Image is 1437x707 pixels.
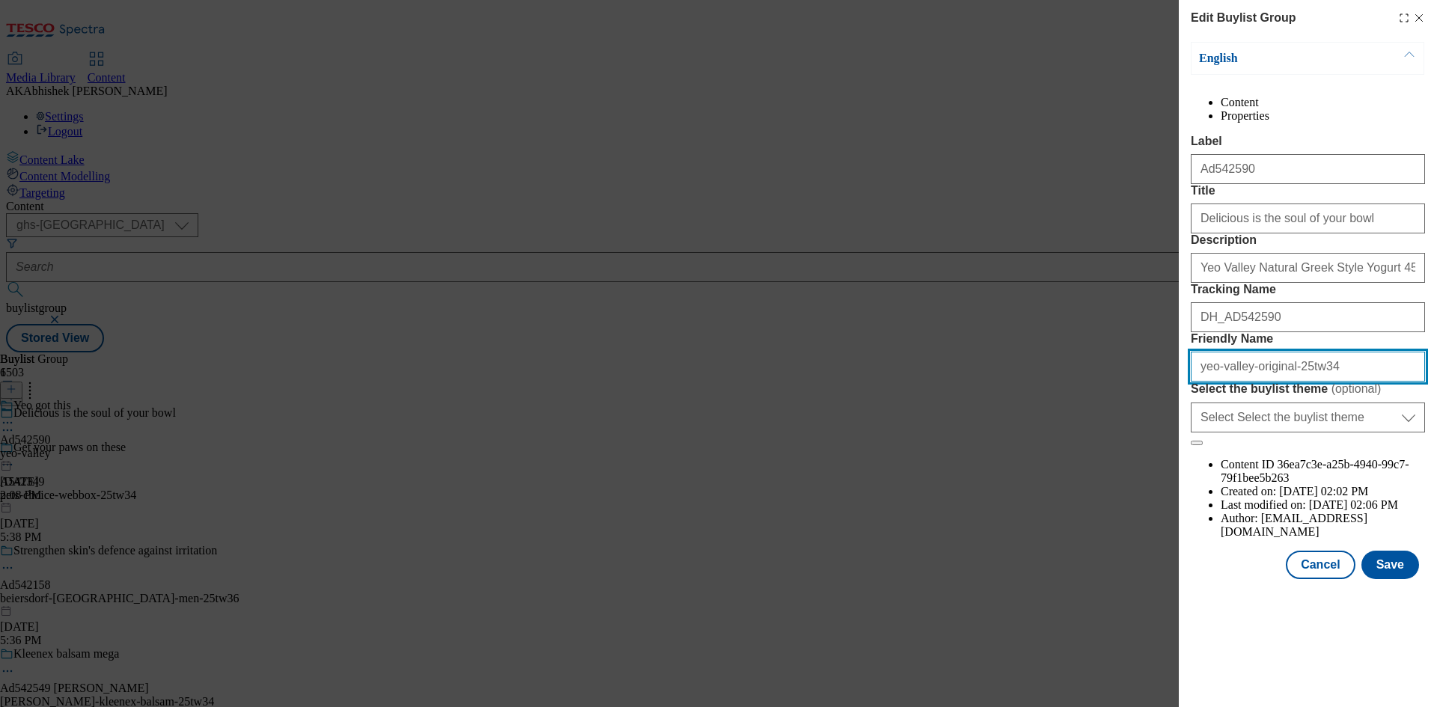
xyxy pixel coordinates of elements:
li: Author: [1221,512,1425,539]
li: Created on: [1221,485,1425,498]
label: Select the buylist theme [1191,382,1425,397]
button: Save [1361,551,1419,579]
label: Title [1191,184,1425,198]
span: ( optional ) [1331,382,1382,395]
li: Content [1221,96,1425,109]
li: Last modified on: [1221,498,1425,512]
span: [DATE] 02:02 PM [1279,485,1368,498]
label: Tracking Name [1191,283,1425,296]
span: [DATE] 02:06 PM [1309,498,1398,511]
input: Enter Description [1191,253,1425,283]
span: [EMAIL_ADDRESS][DOMAIN_NAME] [1221,512,1367,538]
li: Content ID [1221,458,1425,485]
label: Label [1191,135,1425,148]
li: Properties [1221,109,1425,123]
h4: Edit Buylist Group [1191,9,1296,27]
input: Enter Title [1191,203,1425,233]
label: Friendly Name [1191,332,1425,346]
label: Description [1191,233,1425,247]
input: Enter Friendly Name [1191,352,1425,382]
button: Cancel [1286,551,1355,579]
input: Enter Label [1191,154,1425,184]
span: 36ea7c3e-a25b-4940-99c7-79f1bee5b263 [1221,458,1409,484]
input: Enter Tracking Name [1191,302,1425,332]
p: English [1199,51,1356,66]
